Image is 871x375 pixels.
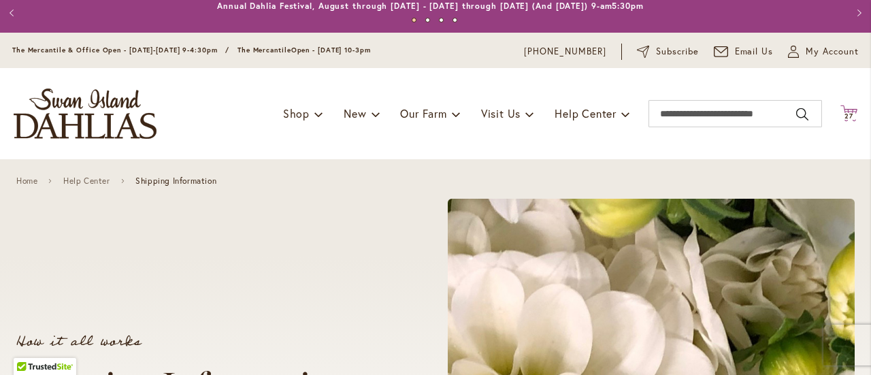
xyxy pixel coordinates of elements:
[412,18,416,22] button: 1 of 4
[788,45,859,59] button: My Account
[16,176,37,186] a: Home
[844,112,853,120] span: 27
[806,45,859,59] span: My Account
[12,46,291,54] span: The Mercantile & Office Open - [DATE]-[DATE] 9-4:30pm / The Mercantile
[283,106,310,120] span: Shop
[840,105,857,123] button: 27
[439,18,444,22] button: 3 of 4
[524,45,606,59] a: [PHONE_NUMBER]
[714,45,774,59] a: Email Us
[291,46,371,54] span: Open - [DATE] 10-3pm
[14,88,157,139] a: store logo
[344,106,366,120] span: New
[425,18,430,22] button: 2 of 4
[135,176,216,186] span: Shipping Information
[656,45,699,59] span: Subscribe
[555,106,617,120] span: Help Center
[63,176,110,186] a: Help Center
[735,45,774,59] span: Email Us
[637,45,699,59] a: Subscribe
[453,18,457,22] button: 4 of 4
[481,106,521,120] span: Visit Us
[400,106,446,120] span: Our Farm
[217,1,644,11] a: Annual Dahlia Festival, August through [DATE] - [DATE] through [DATE] (And [DATE]) 9-am5:30pm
